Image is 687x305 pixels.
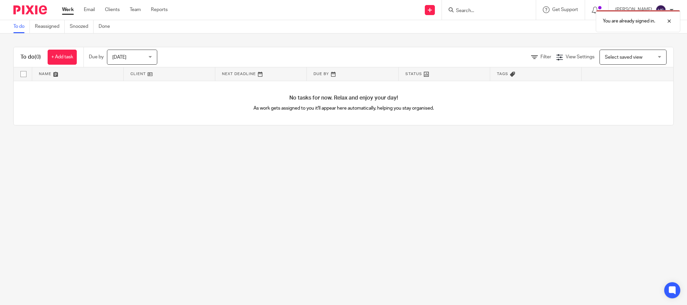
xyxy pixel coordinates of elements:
[655,5,666,15] img: svg%3E
[497,72,508,76] span: Tags
[20,54,41,61] h1: To do
[89,54,104,60] p: Due by
[35,20,65,33] a: Reassigned
[105,6,120,13] a: Clients
[84,6,95,13] a: Email
[14,95,673,102] h4: No tasks for now. Relax and enjoy your day!
[70,20,94,33] a: Snoozed
[13,5,47,14] img: Pixie
[540,55,551,59] span: Filter
[179,105,509,112] p: As work gets assigned to you it'll appear here automatically, helping you stay organised.
[13,20,30,33] a: To do
[605,55,642,60] span: Select saved view
[99,20,115,33] a: Done
[151,6,168,13] a: Reports
[48,50,77,65] a: + Add task
[35,54,41,60] span: (0)
[603,18,655,24] p: You are already signed in.
[112,55,126,60] span: [DATE]
[62,6,74,13] a: Work
[566,55,594,59] span: View Settings
[130,6,141,13] a: Team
